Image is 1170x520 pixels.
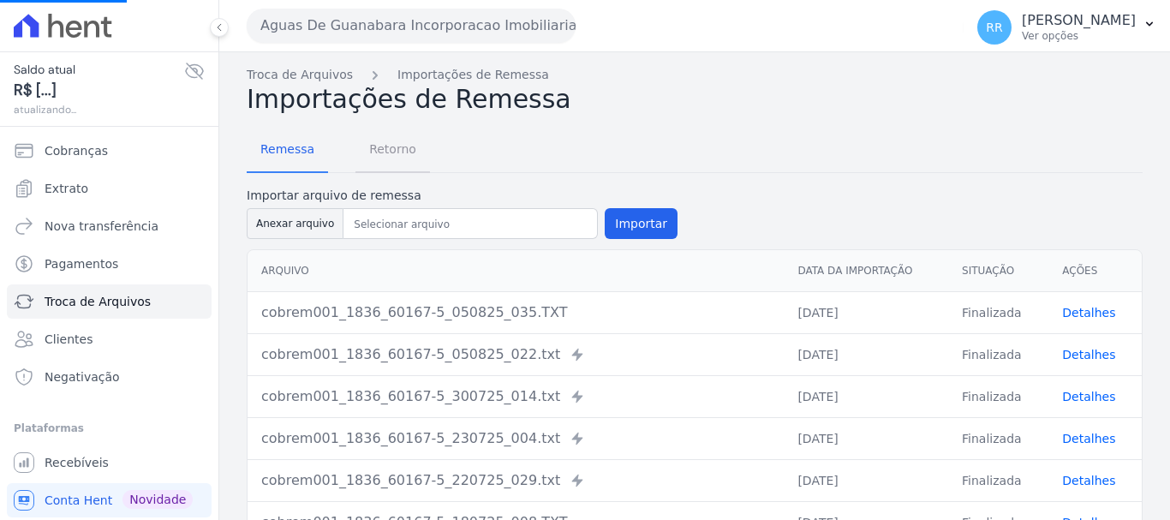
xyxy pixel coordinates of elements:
[261,428,770,449] div: cobrem001_1836_60167-5_230725_004.txt
[948,291,1048,333] td: Finalizada
[45,454,109,471] span: Recebíveis
[948,375,1048,417] td: Finalizada
[261,302,770,323] div: cobrem001_1836_60167-5_050825_035.TXT
[122,490,193,509] span: Novidade
[45,492,112,509] span: Conta Hent
[1062,432,1115,445] a: Detalhes
[45,142,108,159] span: Cobranças
[605,208,678,239] button: Importar
[347,214,594,235] input: Selecionar arquivo
[1062,306,1115,320] a: Detalhes
[359,132,427,166] span: Retorno
[45,293,151,310] span: Troca de Arquivos
[7,483,212,517] a: Conta Hent Novidade
[248,250,784,292] th: Arquivo
[250,132,325,166] span: Remessa
[7,171,212,206] a: Extrato
[45,368,120,386] span: Negativação
[14,418,205,439] div: Plataformas
[14,61,184,79] span: Saldo atual
[247,66,353,84] a: Troca de Arquivos
[784,333,948,375] td: [DATE]
[7,360,212,394] a: Negativação
[247,187,678,205] label: Importar arquivo de remessa
[784,291,948,333] td: [DATE]
[261,344,770,365] div: cobrem001_1836_60167-5_050825_022.txt
[784,250,948,292] th: Data da Importação
[355,129,430,173] a: Retorno
[7,134,212,168] a: Cobranças
[261,386,770,407] div: cobrem001_1836_60167-5_300725_014.txt
[784,417,948,459] td: [DATE]
[948,250,1048,292] th: Situação
[247,208,343,239] button: Anexar arquivo
[948,417,1048,459] td: Finalizada
[14,79,184,102] span: R$ [...]
[7,209,212,243] a: Nova transferência
[247,9,576,43] button: Aguas De Guanabara Incorporacao Imobiliaria SPE LTDA
[1062,474,1115,487] a: Detalhes
[784,375,948,417] td: [DATE]
[7,445,212,480] a: Recebíveis
[247,66,1143,84] nav: Breadcrumb
[1062,348,1115,362] a: Detalhes
[7,247,212,281] a: Pagamentos
[1062,390,1115,403] a: Detalhes
[948,459,1048,501] td: Finalizada
[1048,250,1142,292] th: Ações
[397,66,549,84] a: Importações de Remessa
[247,84,1143,115] h2: Importações de Remessa
[45,255,118,272] span: Pagamentos
[261,470,770,491] div: cobrem001_1836_60167-5_220725_029.txt
[45,180,88,197] span: Extrato
[948,333,1048,375] td: Finalizada
[784,459,948,501] td: [DATE]
[45,331,93,348] span: Clientes
[1022,29,1136,43] p: Ver opções
[986,21,1002,33] span: RR
[45,218,158,235] span: Nova transferência
[964,3,1170,51] button: RR [PERSON_NAME] Ver opções
[1022,12,1136,29] p: [PERSON_NAME]
[247,129,328,173] a: Remessa
[7,322,212,356] a: Clientes
[7,284,212,319] a: Troca de Arquivos
[14,102,184,117] span: atualizando...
